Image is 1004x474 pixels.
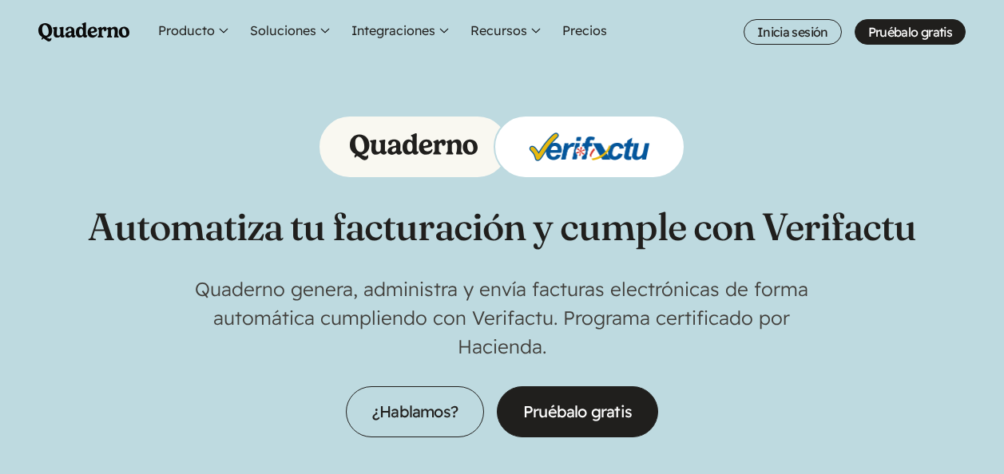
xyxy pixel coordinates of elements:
a: Inicia sesión [744,19,842,45]
img: Logo of Quaderno [350,133,478,160]
a: Pruébalo gratis [497,386,658,437]
img: Logo of Verifactu [526,128,653,166]
a: ¿Hablamos? [346,386,484,437]
h1: Automatiza tu facturación y cumple con Verifactu [88,204,916,249]
p: Quaderno genera, administra y envía facturas electrónicas de forma automática cumpliendo con Veri... [182,275,821,361]
a: Pruébalo gratis [855,19,966,45]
